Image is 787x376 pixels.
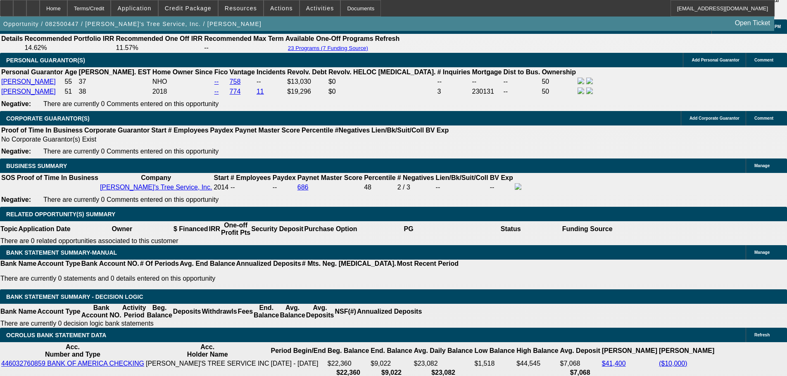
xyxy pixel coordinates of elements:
th: Account Type [37,260,81,268]
a: 758 [230,78,241,85]
b: # Employees [168,127,209,134]
span: Opportunity / 082500447 / [PERSON_NAME]'s Tree Service, Inc. / [PERSON_NAME] [3,21,262,27]
th: Details [1,35,23,43]
th: Beg. Balance [146,304,172,319]
td: $1,518 [474,359,515,368]
th: Bank Account NO. [81,304,122,319]
td: 55 [64,77,77,86]
b: Paydex [210,127,233,134]
th: Avg. Deposit [560,343,601,359]
b: Percentile [364,174,395,181]
b: Percentile [302,127,333,134]
th: Deposits [173,304,202,319]
b: BV Exp [426,127,449,134]
b: Start [151,127,166,134]
b: Fico [214,69,228,76]
a: ($10,000) [659,360,687,367]
a: 446032760859 BANK OF AMERICA CHECKING [1,360,144,367]
th: Acc. Number and Type [1,343,145,359]
td: -- [490,183,514,192]
a: 11 [257,88,264,95]
b: Negative: [1,196,31,203]
th: IRR [208,221,221,237]
td: -- [204,44,284,52]
b: # Inquiries [437,69,470,76]
b: Lien/Bk/Suit/Coll [436,174,488,181]
span: Actions [270,5,293,12]
td: $7,068 [560,359,601,368]
th: PG [357,221,459,237]
td: 11.57% [115,44,203,52]
button: Actions [264,0,299,16]
th: SOS [1,174,16,182]
td: NHO [152,77,213,86]
p: There are currently 0 statements and 0 details entered on this opportunity [0,275,459,282]
th: Proof of Time In Business [17,174,99,182]
td: 2014 [213,183,229,192]
img: facebook-icon.png [578,78,584,84]
th: End. Balance [253,304,279,319]
th: Purchase Option [304,221,357,237]
th: High Balance [516,343,559,359]
td: $23,082 [414,359,473,368]
span: Comment [754,116,773,121]
a: 686 [297,184,309,191]
img: facebook-icon.png [515,183,521,190]
span: Resources [225,5,257,12]
td: -- [503,77,541,86]
th: Fees [238,304,253,319]
th: Refresh [375,35,400,43]
th: Proof of Time In Business [1,126,83,135]
td: 50 [541,77,576,86]
a: $41,400 [602,360,626,367]
span: OCROLUS BANK STATEMENT DATA [6,332,106,338]
span: Credit Package [165,5,212,12]
td: $44,545 [516,359,559,368]
td: 50 [541,87,576,96]
img: linkedin-icon.png [586,87,593,94]
b: Start [214,174,228,181]
td: 14.62% [24,44,114,52]
a: Open Ticket [732,16,773,30]
th: NSF(#) [334,304,357,319]
td: $0 [328,87,436,96]
b: Mortgage [472,69,502,76]
th: Recommended Max Term [204,35,284,43]
b: Company [141,174,171,181]
th: Avg. Daily Balance [414,343,473,359]
td: 51 [64,87,77,96]
th: Account Type [37,304,81,319]
span: Manage [754,163,770,168]
th: Annualized Deposits [357,304,422,319]
span: There are currently 0 Comments entered on this opportunity [43,148,219,155]
b: Personal Guarantor [1,69,63,76]
th: Acc. Holder Name [145,343,270,359]
th: [PERSON_NAME] [659,343,715,359]
span: Refresh [754,333,770,337]
th: Security Deposit [251,221,304,237]
td: -- [503,87,541,96]
button: 23 Programs (7 Funding Source) [285,45,371,52]
span: Comment [754,58,773,62]
th: Most Recent Period [397,260,459,268]
b: BV Exp [490,174,513,181]
td: -- [272,183,296,192]
a: [PERSON_NAME] [1,88,56,95]
th: Available One-Off Programs [285,35,374,43]
span: Application [117,5,151,12]
th: Recommended Portfolio IRR [24,35,114,43]
th: # Of Periods [140,260,179,268]
b: Ownership [542,69,576,76]
span: -- [231,184,235,191]
a: 774 [230,88,241,95]
span: Bank Statement Summary - Decision Logic [6,293,143,300]
td: -- [435,183,489,192]
a: -- [214,78,219,85]
td: $0 [328,77,436,86]
span: BUSINESS SUMMARY [6,163,67,169]
td: $19,296 [287,87,327,96]
th: End. Balance [370,343,412,359]
td: 37 [78,77,151,86]
td: 38 [78,87,151,96]
span: Activities [306,5,334,12]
